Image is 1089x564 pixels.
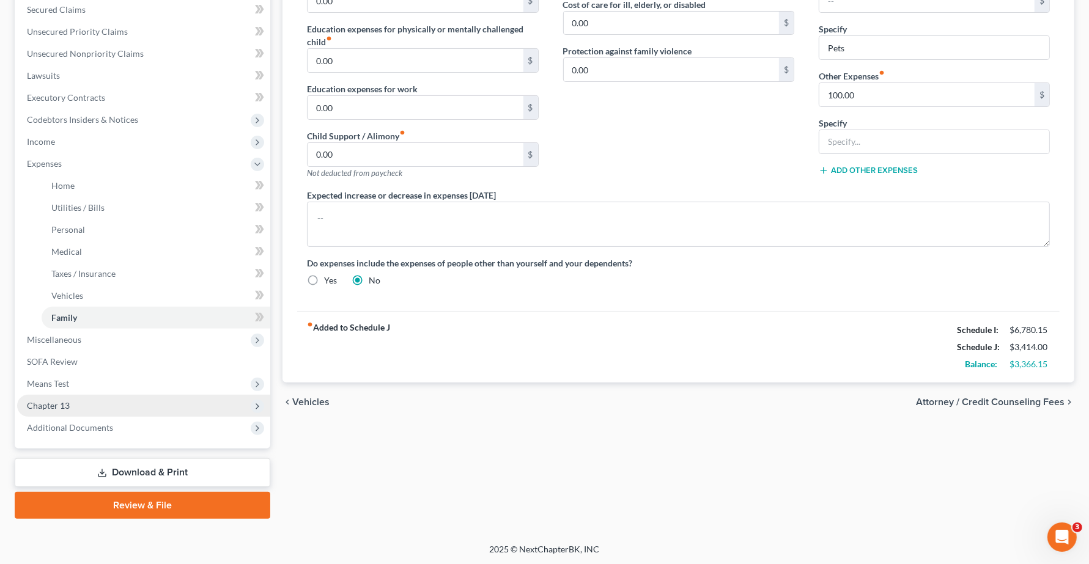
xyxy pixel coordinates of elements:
input: -- [308,143,523,166]
i: chevron_left [282,397,292,407]
span: Not deducted from paycheck [307,168,402,178]
label: Specify [819,23,847,35]
a: Lawsuits [17,65,270,87]
input: -- [819,83,1035,106]
input: -- [308,96,523,119]
div: $3,366.15 [1010,358,1050,370]
input: -- [564,58,779,81]
div: $ [779,12,794,35]
a: Medical [42,241,270,263]
span: Miscellaneous [27,334,81,345]
span: Additional Documents [27,422,113,433]
div: $ [779,58,794,81]
span: Chapter 13 [27,400,70,411]
a: Taxes / Insurance [42,263,270,285]
input: Specify... [819,36,1049,59]
strong: Added to Schedule J [307,321,390,373]
span: Codebtors Insiders & Notices [27,114,138,125]
span: 3 [1072,522,1082,532]
input: -- [564,12,779,35]
i: fiber_manual_record [307,321,313,328]
span: Family [51,312,77,323]
iframe: Intercom live chat [1047,522,1077,552]
span: Medical [51,246,82,257]
label: Child Support / Alimony [307,130,405,142]
i: fiber_manual_record [399,130,405,136]
strong: Schedule I: [957,324,999,335]
label: Education expenses for work [307,82,418,95]
button: Add Other Expenses [819,166,918,175]
button: chevron_left Vehicles [282,397,330,407]
a: Review & File [15,492,270,519]
a: Vehicles [42,285,270,307]
a: SOFA Review [17,351,270,373]
span: Unsecured Nonpriority Claims [27,48,144,59]
span: Taxes / Insurance [51,268,116,279]
strong: Balance: [965,359,997,369]
i: chevron_right [1065,397,1074,407]
span: Personal [51,224,85,235]
span: Secured Claims [27,4,86,15]
label: Other Expenses [819,70,885,82]
span: Utilities / Bills [51,202,105,213]
span: SOFA Review [27,356,78,367]
a: Executory Contracts [17,87,270,109]
span: Income [27,136,55,147]
input: -- [308,49,523,72]
span: Unsecured Priority Claims [27,26,128,37]
i: fiber_manual_record [326,35,332,42]
div: $ [1035,83,1049,106]
a: Home [42,175,270,197]
span: Lawsuits [27,70,60,81]
i: fiber_manual_record [879,70,885,76]
div: $3,414.00 [1010,341,1050,353]
div: $ [523,96,538,119]
input: Specify... [819,130,1049,153]
button: Attorney / Credit Counseling Fees chevron_right [916,397,1074,407]
a: Family [42,307,270,329]
span: Executory Contracts [27,92,105,103]
a: Unsecured Priority Claims [17,21,270,43]
label: Yes [324,274,337,287]
label: Do expenses include the expenses of people other than yourself and your dependents? [307,257,1050,269]
label: No [369,274,380,287]
span: Means Test [27,378,69,389]
label: Protection against family violence [563,45,692,57]
a: Utilities / Bills [42,197,270,219]
div: $ [523,143,538,166]
a: Download & Print [15,458,270,487]
span: Vehicles [51,290,83,301]
label: Education expenses for physically or mentally challenged child [307,23,538,48]
span: Attorney / Credit Counseling Fees [916,397,1065,407]
a: Personal [42,219,270,241]
strong: Schedule J: [957,342,1000,352]
label: Specify [819,117,847,130]
div: $6,780.15 [1010,324,1050,336]
a: Unsecured Nonpriority Claims [17,43,270,65]
span: Expenses [27,158,62,169]
span: Home [51,180,75,191]
span: Vehicles [292,397,330,407]
div: $ [523,49,538,72]
label: Expected increase or decrease in expenses [DATE] [307,189,496,202]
